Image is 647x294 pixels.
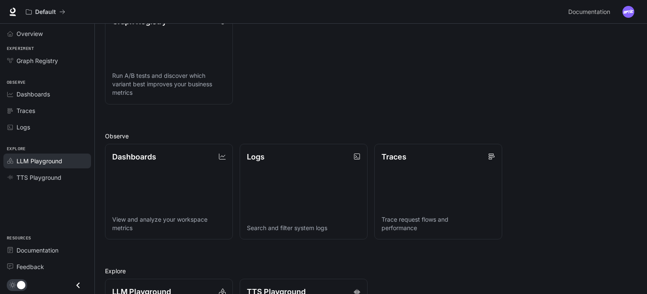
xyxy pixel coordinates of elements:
span: LLM Playground [17,157,62,165]
span: Documentation [568,7,610,17]
a: Overview [3,26,91,41]
button: All workspaces [22,3,69,20]
a: Feedback [3,259,91,274]
img: User avatar [622,6,634,18]
button: User avatar [620,3,637,20]
span: Dark mode toggle [17,280,25,289]
p: Search and filter system logs [247,224,360,232]
span: Graph Registry [17,56,58,65]
a: Documentation [3,243,91,258]
span: Traces [17,106,35,115]
a: Documentation [565,3,617,20]
a: DashboardsView and analyze your workspace metrics [105,144,233,240]
p: Dashboards [112,151,156,162]
p: Traces [382,151,406,162]
p: Run A/B tests and discover which variant best improves your business metrics [112,71,226,97]
span: Overview [17,29,43,38]
span: Dashboards [17,90,50,99]
a: Logs [3,120,91,135]
a: Traces [3,103,91,118]
a: LogsSearch and filter system logs [240,144,368,240]
h2: Explore [105,267,637,275]
a: Graph RegistryRun A/B tests and discover which variant best improves your business metrics [105,8,233,104]
p: Default [35,8,56,16]
span: Logs [17,123,30,132]
a: LLM Playground [3,154,91,168]
p: View and analyze your workspace metrics [112,215,226,232]
span: TTS Playground [17,173,61,182]
a: TracesTrace request flows and performance [374,144,502,240]
p: Trace request flows and performance [382,215,495,232]
a: TTS Playground [3,170,91,185]
button: Close drawer [69,277,88,294]
a: Graph Registry [3,53,91,68]
a: Dashboards [3,87,91,102]
p: Logs [247,151,265,162]
h2: Observe [105,132,637,140]
span: Documentation [17,246,58,255]
span: Feedback [17,262,44,271]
